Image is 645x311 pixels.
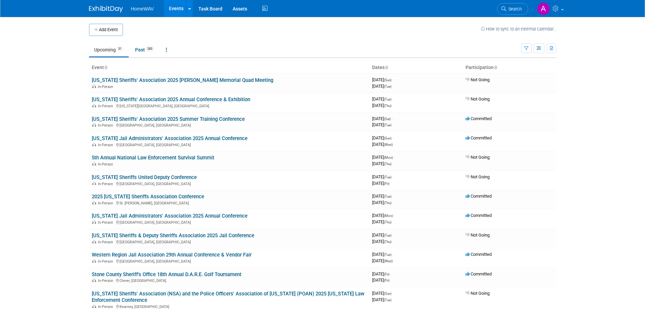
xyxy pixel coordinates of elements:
span: [DATE] [372,277,389,283]
span: [DATE] [372,116,393,121]
span: In-Person [98,182,115,186]
div: [GEOGRAPHIC_DATA], [GEOGRAPHIC_DATA] [92,142,367,147]
span: - [394,155,395,160]
span: [DATE] [372,174,393,179]
a: Past283 [130,43,159,56]
div: Clever, [GEOGRAPHIC_DATA] [92,277,367,283]
div: [GEOGRAPHIC_DATA], [GEOGRAPHIC_DATA] [92,181,367,186]
span: - [392,194,393,199]
span: - [392,116,393,121]
span: HomeWAV [131,6,154,12]
span: (Fri) [384,272,389,276]
a: [US_STATE] Sheriffs & Deputy Sheriffs Association 2025 Jail Conference [92,232,254,239]
span: [DATE] [372,297,391,302]
div: [GEOGRAPHIC_DATA], [GEOGRAPHIC_DATA] [92,258,367,264]
span: - [390,271,391,276]
span: In-Person [98,279,115,283]
div: [GEOGRAPHIC_DATA], [GEOGRAPHIC_DATA] [92,239,367,244]
a: Search [497,3,528,15]
span: [DATE] [372,219,391,224]
div: [GEOGRAPHIC_DATA], [GEOGRAPHIC_DATA] [92,219,367,225]
span: Committed [466,252,492,257]
span: (Mon) [384,214,393,218]
span: Not Going [466,96,490,102]
span: [DATE] [372,258,393,263]
span: - [394,213,395,218]
a: [US_STATE] Sheriffs' Association 2025 Summer Training Conference [92,116,245,122]
div: St. [PERSON_NAME], [GEOGRAPHIC_DATA] [92,200,367,205]
span: - [392,174,393,179]
img: In-Person Event [92,123,96,127]
a: Sort by Event Name [104,65,107,70]
button: Add Event [89,24,123,36]
span: [DATE] [372,213,395,218]
span: - [392,77,393,82]
span: (Thu) [384,201,391,205]
span: [DATE] [372,200,391,205]
span: Not Going [466,77,490,82]
span: In-Person [98,259,115,264]
a: [US_STATE] Sheriffs United Deputy Conference [92,174,197,180]
span: (Tue) [384,97,391,101]
th: Dates [369,62,463,73]
span: In-Person [98,240,115,244]
span: - [392,232,393,238]
span: Committed [466,116,492,121]
span: [DATE] [372,77,393,82]
span: (Sat) [384,117,391,121]
span: Committed [466,213,492,218]
span: [DATE] [372,181,389,186]
span: [DATE] [372,232,393,238]
a: [US_STATE] Sheriffs' Association 2025 [PERSON_NAME] Memorial Quad Meeting [92,77,273,83]
span: - [392,291,393,296]
span: (Thu) [384,104,391,108]
span: - [392,96,393,102]
img: Amanda Jasper [537,2,550,15]
span: Not Going [466,174,490,179]
span: [DATE] [372,271,391,276]
img: In-Person Event [92,259,96,263]
span: (Thu) [384,220,391,224]
span: [DATE] [372,194,393,199]
span: 31 [116,46,124,51]
span: (Tue) [384,195,391,198]
span: [DATE] [372,135,393,140]
span: Search [506,6,522,12]
span: Not Going [466,155,490,160]
span: In-Person [98,143,115,147]
span: Committed [466,271,492,276]
span: (Tue) [384,234,391,237]
span: (Tue) [384,253,391,257]
span: Committed [466,135,492,140]
span: (Thu) [384,240,391,244]
a: [US_STATE] Sheriffs' Association (NSA) and the Police Officers' Association of [US_STATE] (POAN) ... [92,291,364,303]
span: [DATE] [372,96,393,102]
span: (Sun) [384,78,391,82]
span: (Tue) [384,175,391,179]
span: [DATE] [372,103,391,108]
span: (Mon) [384,156,393,159]
span: In-Person [98,220,115,225]
th: Participation [463,62,556,73]
span: [DATE] [372,291,393,296]
a: Upcoming31 [89,43,129,56]
a: How to sync to an external calendar... [481,26,556,31]
span: Not Going [466,232,490,238]
span: [DATE] [372,161,391,166]
a: Stone County Sheriff's Office 18th Annual D.A.R.E. Golf Tournament [92,271,241,277]
span: (Tue) [384,123,391,127]
span: In-Person [98,104,115,108]
span: (Thu) [384,162,391,166]
div: [GEOGRAPHIC_DATA], [GEOGRAPHIC_DATA] [92,122,367,128]
a: [US_STATE] Sheriffs' Association 2025 Annual Conference & Exhibition [92,96,250,103]
span: Not Going [466,291,490,296]
img: In-Person Event [92,240,96,243]
a: [US_STATE] Jail Administrators' Association 2025 Annual Conference [92,135,248,141]
span: [DATE] [372,239,391,244]
span: In-Person [98,162,115,166]
img: ExhibitDay [89,6,123,13]
th: Event [89,62,369,73]
div: Kearney, [GEOGRAPHIC_DATA] [92,304,367,309]
span: [DATE] [372,122,391,127]
span: In-Person [98,85,115,89]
